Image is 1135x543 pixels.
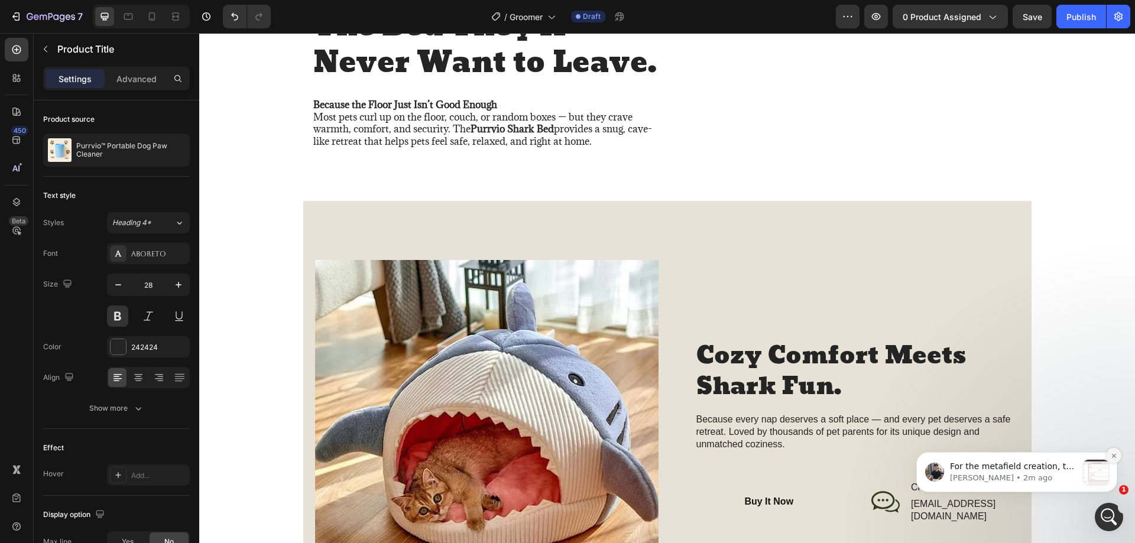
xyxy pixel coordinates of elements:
[1095,503,1123,531] iframe: Intercom live chat
[504,11,507,23] span: /
[112,217,151,228] span: Heading 4*
[76,142,185,158] p: Purrvio™ Portable Dog Paw Cleaner
[199,33,1135,543] iframe: To enrich screen reader interactions, please activate Accessibility in Grammarly extension settings
[43,248,58,259] div: Font
[114,65,298,78] strong: Because the Floor Just Isn’t Good Enough
[510,11,543,23] span: Groomer
[223,5,271,28] div: Undo/Redo
[43,217,64,228] div: Styles
[43,443,64,453] div: Effect
[43,469,64,479] div: Hover
[1056,5,1106,28] button: Publish
[496,454,644,483] button: Buy It Now
[1066,11,1096,23] div: Publish
[271,89,355,102] strong: Purrvio Shark Bed
[496,306,821,370] h2: Cozy Comfort Meets Shark Fun.
[1013,5,1052,28] button: Save
[43,507,107,523] div: Display option
[712,465,819,490] p: [EMAIL_ADDRESS][DOMAIN_NAME]
[43,190,76,201] div: Text style
[5,5,88,28] button: 7
[51,83,179,95] p: For the metafield creation, to avoid unwanted confusion when creating it, you can name the metafi...
[43,277,74,292] div: Size
[57,42,185,56] p: Product Title
[27,85,46,104] img: Profile image for Tony
[77,9,83,24] p: 7
[18,74,219,115] div: message notification from Tony, 2m ago. For the metafield creation, to avoid unwanted confusion w...
[1023,12,1042,22] span: Save
[131,249,187,259] div: Aboreto
[43,114,95,125] div: Product source
[903,11,981,23] span: 0 product assigned
[89,402,144,414] div: Show more
[114,66,458,115] p: Most pets curl up on the floor, couch, or random boxes — but they crave warmth, comfort, and secu...
[899,378,1135,511] iframe: Intercom notifications message
[583,11,601,22] span: Draft
[43,342,61,352] div: Color
[497,381,819,417] p: Because every nap deserves a soft place — and every pet deserves a safe retreat. Loved by thousan...
[59,73,92,85] p: Settings
[107,212,190,233] button: Heading 4*
[207,70,223,86] button: Dismiss notification
[131,342,187,353] div: 242424
[51,95,179,106] p: Message from Tony, sent 2m ago
[893,5,1008,28] button: 0 product assigned
[9,216,28,226] div: Beta
[11,126,28,135] div: 450
[1119,485,1128,495] span: 1
[116,73,157,85] p: Advanced
[43,370,76,386] div: Align
[712,448,819,461] p: Chat Us Anytime
[545,463,594,475] div: Buy It Now
[131,470,187,481] div: Add...
[43,398,190,419] button: Show more
[48,138,72,162] img: product feature img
